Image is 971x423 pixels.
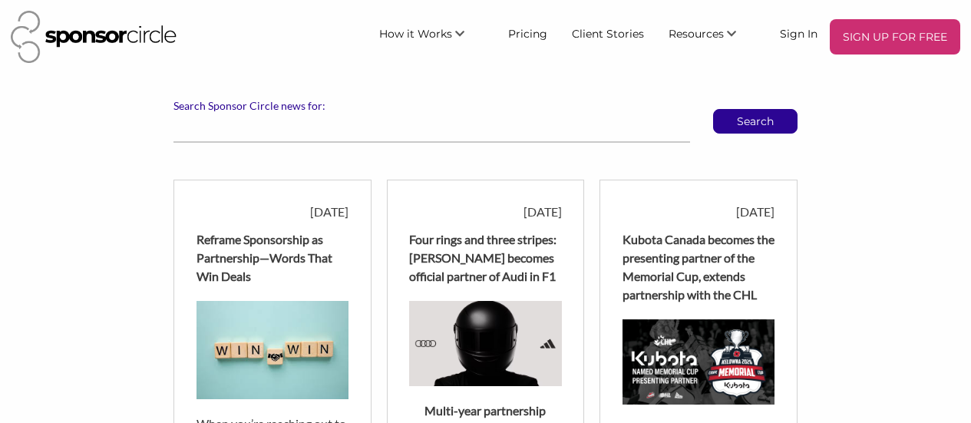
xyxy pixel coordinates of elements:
[714,110,797,133] p: Search
[713,109,798,134] button: Search
[623,203,774,221] div: [DATE]
[656,19,768,55] li: Resources
[11,11,177,63] img: Sponsor Circle Logo
[560,19,656,47] a: Client Stories
[496,19,560,47] a: Pricing
[379,27,452,41] span: How it Works
[197,230,348,286] div: Reframe Sponsorship as Partnership—Words That Win Deals
[173,99,798,113] label: Search Sponsor Circle news for:
[623,230,774,304] div: Kubota Canada becomes the presenting partner of the Memorial Cup, extends partnership with the CHL
[409,301,561,386] img: r84zpbuasg2t5gjksx0q.avif
[197,203,348,221] div: [DATE]
[197,301,348,400] img: wdjqmwtwesa8mhpp2evh.jpg
[367,19,496,55] li: How it Works
[669,27,724,41] span: Resources
[768,19,830,47] a: Sign In
[623,319,774,405] img: bxriqkxgceorxufvcjj1.jpg
[409,203,561,221] div: [DATE]
[836,25,954,48] p: SIGN UP FOR FREE
[409,230,561,286] div: Four rings and three stripes: [PERSON_NAME] becomes official partner of Audi in F1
